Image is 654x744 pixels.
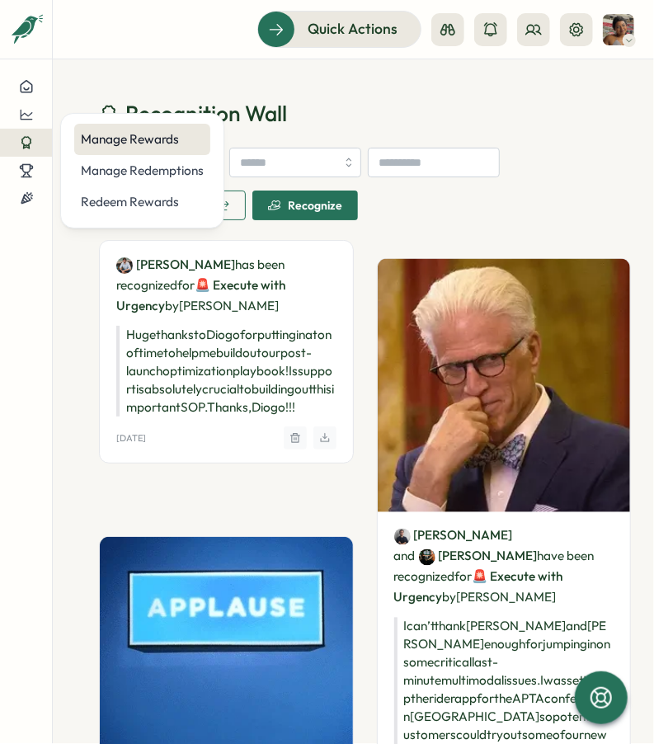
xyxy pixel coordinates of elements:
p: has been recognized by [PERSON_NAME] [116,254,336,316]
div: Redeem Rewards [81,193,204,211]
p: [DATE] [116,433,146,444]
span: for [177,277,195,293]
div: Manage Rewards [81,130,204,148]
img: Diogo Travassos [116,257,133,274]
a: Manage Redemptions [74,155,210,186]
img: Scott Grunerud [394,528,411,544]
span: for [455,568,473,584]
div: Manage Redemptions [81,162,204,180]
button: Quick Actions [257,11,421,47]
span: 🚨 Execute with Urgency [116,277,285,313]
p: have been recognized by [PERSON_NAME] [394,525,614,607]
a: Manage Rewards [74,124,210,155]
div: Recognize [268,199,342,212]
img: Recognition Image [378,259,631,512]
span: and [394,547,416,565]
button: Recognize [252,191,358,220]
span: 🚨 Execute with Urgency [394,568,563,605]
a: Redeem Rewards [74,186,210,218]
a: Scott Grunerud[PERSON_NAME] [394,526,513,544]
a: Diogo Travassos[PERSON_NAME] [116,256,235,274]
img: Jason Hamilton-Smith [419,549,435,565]
span: Recognition Wall [125,99,287,128]
span: Quick Actions [308,18,398,40]
a: Jason Hamilton-Smith[PERSON_NAME] [419,547,538,565]
img: Shelby Perera [603,14,634,45]
p: Huge thanks to Diogo for putting in a ton of time to help me build out our post-launch optimizati... [116,326,336,417]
